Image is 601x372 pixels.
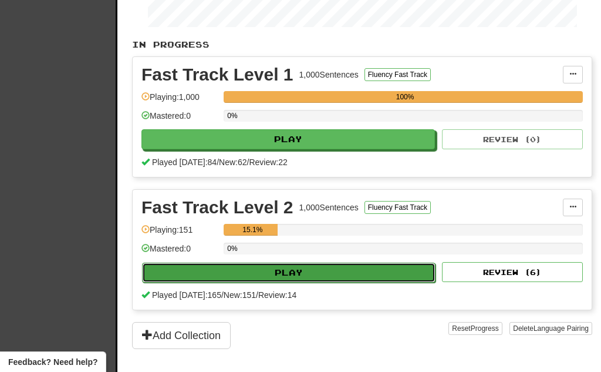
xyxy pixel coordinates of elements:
button: Review (6) [442,262,583,282]
div: Playing: 151 [141,224,218,243]
div: Mastered: 0 [141,243,218,262]
button: Add Collection [132,322,231,349]
span: Open feedback widget [8,356,97,368]
span: Language Pairing [534,324,589,333]
button: Play [142,263,435,283]
span: New: 151 [224,290,256,300]
div: 1,000 Sentences [299,69,359,81]
p: In Progress [132,39,592,51]
span: / [247,157,249,167]
span: Played [DATE]: 165 [152,290,221,300]
button: Play [141,129,435,149]
div: 100% [227,91,583,103]
span: Review: 22 [249,157,287,167]
button: Fluency Fast Track [364,201,431,214]
button: ResetProgress [448,322,502,335]
span: Progress [471,324,499,333]
button: Fluency Fast Track [364,68,431,81]
div: 1,000 Sentences [299,202,359,213]
span: Played [DATE]: 84 [152,157,217,167]
button: Review (0) [442,129,583,149]
span: / [221,290,224,300]
div: Playing: 1,000 [141,91,218,110]
span: New: 62 [219,157,247,167]
button: DeleteLanguage Pairing [509,322,592,335]
span: / [217,157,219,167]
div: Mastered: 0 [141,110,218,129]
div: Fast Track Level 2 [141,199,293,216]
span: / [256,290,258,300]
div: Fast Track Level 1 [141,66,293,83]
div: 15.1% [227,224,278,236]
span: Review: 14 [258,290,296,300]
